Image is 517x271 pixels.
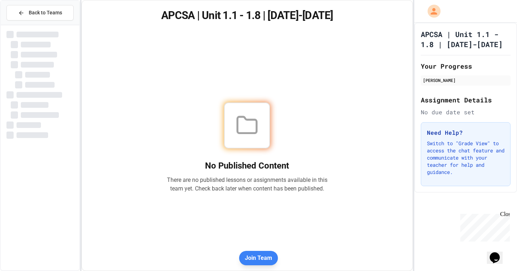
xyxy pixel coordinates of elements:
[6,5,74,20] button: Back to Teams
[3,3,50,46] div: Chat with us now!Close
[239,251,278,265] button: Join Team
[421,108,511,116] div: No due date set
[421,95,511,105] h2: Assignment Details
[421,29,511,49] h1: APCSA | Unit 1.1 - 1.8 | [DATE]-[DATE]
[487,242,510,264] iframe: chat widget
[427,140,504,176] p: Switch to "Grade View" to access the chat feature and communicate with your teacher for help and ...
[167,160,327,171] h2: No Published Content
[29,9,62,17] span: Back to Teams
[457,211,510,242] iframe: chat widget
[167,176,327,193] p: There are no published lessons or assignments available in this team yet. Check back later when c...
[421,61,511,71] h2: Your Progress
[90,9,404,22] h1: APCSA | Unit 1.1 - 1.8 | [DATE]-[DATE]
[427,128,504,137] h3: Need Help?
[420,3,442,19] div: My Account
[423,77,508,83] div: [PERSON_NAME]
